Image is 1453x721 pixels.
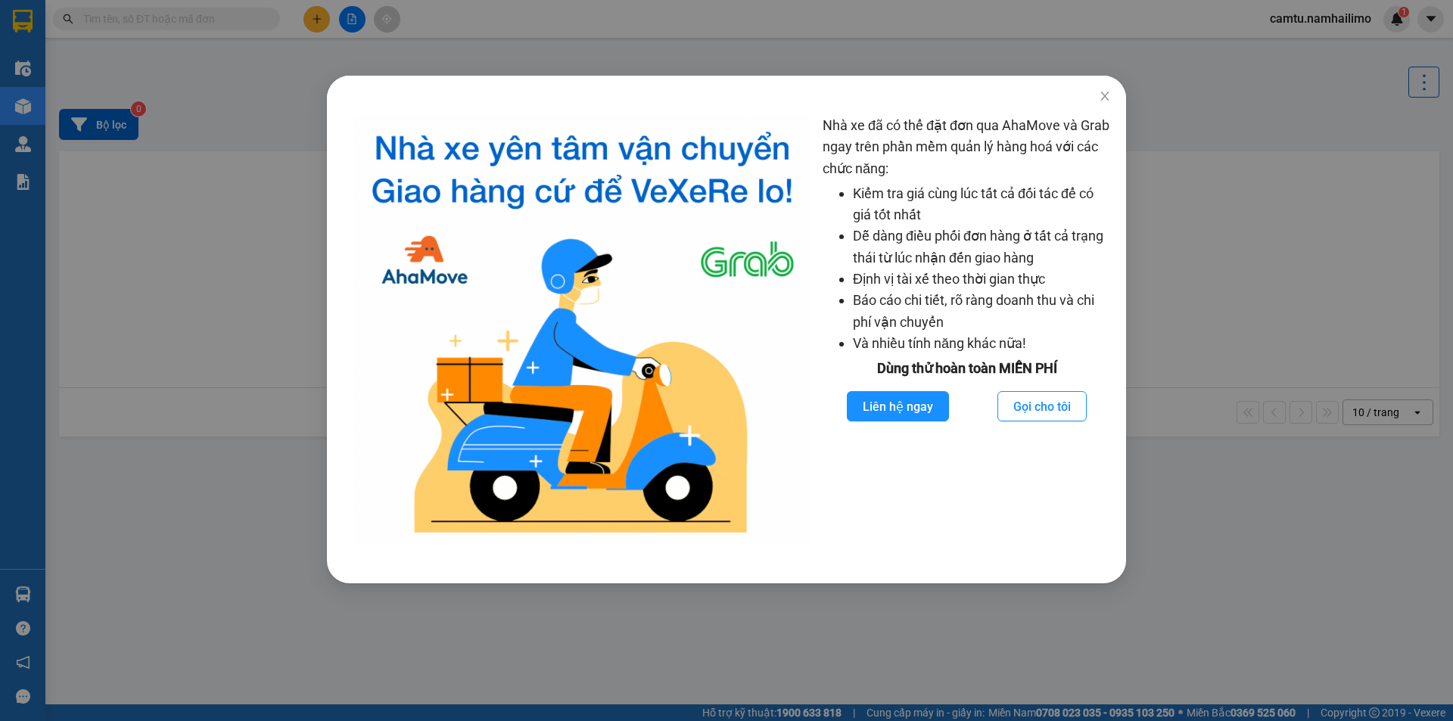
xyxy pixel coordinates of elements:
li: Báo cáo chi tiết, rõ ràng doanh thu và chi phí vận chuyển [853,290,1111,333]
li: Dễ dàng điều phối đơn hàng ở tất cả trạng thái từ lúc nhận đến giao hàng [853,225,1111,269]
div: Nhà xe đã có thể đặt đơn qua AhaMove và Grab ngay trên phần mềm quản lý hàng hoá với các chức năng: [823,115,1111,545]
button: Close [1084,76,1126,118]
img: logo [354,115,811,545]
span: close [1099,90,1111,102]
span: Gọi cho tôi [1013,397,1071,416]
li: Định vị tài xế theo thời gian thực [853,269,1111,290]
div: Dùng thử hoàn toàn MIỄN PHÍ [823,358,1111,379]
span: Liên hệ ngay [863,397,933,416]
li: Và nhiều tính năng khác nữa! [853,333,1111,354]
button: Gọi cho tôi [997,391,1087,421]
button: Liên hệ ngay [847,391,949,421]
li: Kiểm tra giá cùng lúc tất cả đối tác để có giá tốt nhất [853,183,1111,226]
